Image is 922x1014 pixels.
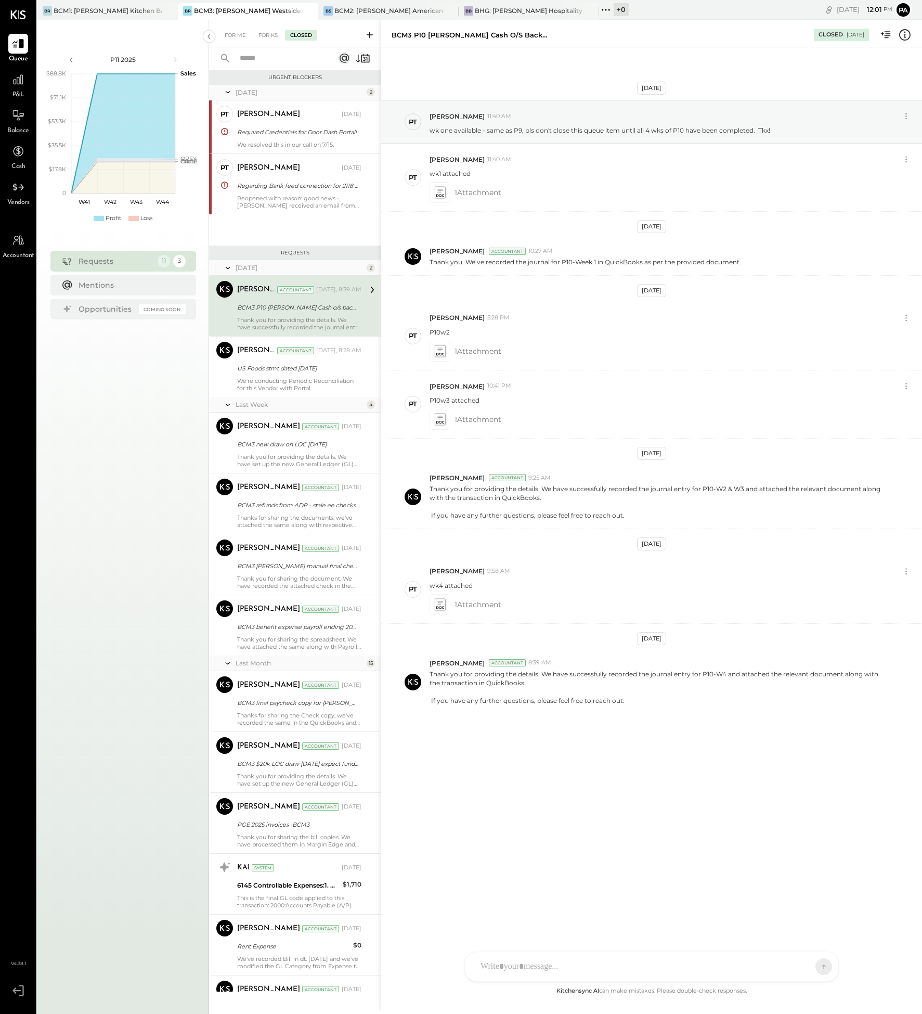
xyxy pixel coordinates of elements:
[237,833,361,848] div: Thank you for sharing the bill copies. We have processed them in Margin Edge and applied the corr...
[837,5,892,15] div: [DATE]
[237,636,361,650] div: Thank you for sharing the spreadsheet. We have attached the same along with Payroll Journal Entry...
[236,400,364,409] div: Last Week
[430,169,471,178] p: wk1 attached
[237,181,358,191] div: Regarding Bank feed connection for 2118 Amex CC# 1002 is expired.
[237,377,361,392] div: We're conducting Periodic Reconciliation for this Vendor with Portal.
[158,255,170,267] div: 11
[824,4,834,15] div: copy link
[430,396,479,405] p: P10w3 attached
[1,177,36,208] a: Vendors
[316,346,361,355] div: [DATE], 8:28 AM
[79,304,134,314] div: Opportunities
[342,605,361,613] div: [DATE]
[302,423,339,430] div: Accountant
[528,659,551,667] span: 8:39 AM
[342,422,361,431] div: [DATE]
[487,382,511,390] span: 10:41 PM
[252,864,274,871] div: System
[342,483,361,492] div: [DATE]
[430,247,485,255] span: [PERSON_NAME]
[342,110,361,119] div: [DATE]
[409,399,417,409] div: PT
[277,286,314,293] div: Accountant
[139,304,186,314] div: Coming Soon
[637,82,666,95] div: [DATE]
[237,482,300,493] div: [PERSON_NAME]
[487,314,510,322] span: 5:28 PM
[104,198,116,206] text: W42
[614,3,629,16] div: + 0
[475,6,583,15] div: BHG: [PERSON_NAME] Hospitality Group, LLC
[237,439,358,450] div: BCM3 new draw on LOC [DATE]
[342,742,361,750] div: [DATE]
[237,575,361,589] div: Thank you for sharing the document. We have recorded the attached check in the QuickBooks & attac...
[487,567,510,575] span: 9:58 AM
[11,162,25,172] span: Cash
[180,70,196,77] text: Sales
[43,6,52,16] div: BR
[342,681,361,689] div: [DATE]
[237,195,361,209] div: Reopened with reason: good news - [PERSON_NAME] received an email from QBO that they were ready t...
[79,198,90,206] text: W41
[46,70,66,77] text: $88.8K
[237,802,300,812] div: [PERSON_NAME]
[302,742,339,750] div: Accountant
[237,759,358,769] div: BCM3 $20k LOC draw [DATE] expect funding 9/22
[895,2,912,18] button: Pa
[180,155,197,162] text: OPEX
[353,940,361,951] div: $0
[237,302,358,313] div: BCM3 P10 [PERSON_NAME] Cash o/s backup
[1,34,36,64] a: Queue
[237,773,361,787] div: Thank you for providing the details. We have set up the new General Ledger (GL) account titled 22...
[454,409,501,430] span: 1 Attachment
[847,31,864,38] div: [DATE]
[637,537,666,550] div: [DATE]
[237,712,361,726] div: Thanks for sharing the Check copy, we've recorded the same in the QuickBooks and also attached co...
[237,819,358,830] div: PGE 2025 invoices -BCM3
[392,30,548,40] div: BCM3 P10 [PERSON_NAME] Cash o/s backup
[49,165,66,173] text: $17.8K
[487,156,511,164] span: 11:40 AM
[454,182,501,203] span: 1 Attachment
[430,382,485,391] span: [PERSON_NAME]
[180,158,198,165] text: Occu...
[237,984,300,995] div: [PERSON_NAME]
[409,331,417,341] div: PT
[1,70,36,100] a: P&L
[237,345,275,356] div: [PERSON_NAME]
[430,328,450,337] p: P10w2
[1,106,36,136] a: Balance
[237,622,358,632] div: BCM3 benefit expense payroll ending 2025.0924
[367,88,375,96] div: 2
[464,6,473,16] div: BB
[409,173,417,183] div: PT
[236,659,364,668] div: Last Month
[194,6,303,15] div: BCM3: [PERSON_NAME] Westside Grill
[237,453,361,468] div: Thank you for providing the details. We have set up the new General Ledger (GL) account titled 22...
[302,606,339,613] div: Accountant
[106,214,121,223] div: Profit
[54,6,162,15] div: BCM1: [PERSON_NAME] Kitchen Bar Market
[219,30,251,41] div: For Me
[430,581,473,590] p: wk4 attached
[342,164,361,172] div: [DATE]
[430,473,485,482] span: [PERSON_NAME]
[130,198,142,206] text: W43
[487,112,511,121] span: 11:40 AM
[302,484,339,491] div: Accountant
[1,230,36,261] a: Accountant
[7,198,30,208] span: Vendors
[237,514,361,529] div: Thanks for sharing the documents. we've attached the same along with respective transactions in Q...
[236,88,364,97] div: [DATE]
[302,986,339,993] div: Accountant
[183,6,192,16] div: BR
[155,198,169,206] text: W44
[237,127,358,137] div: Required Credentials for Door Dash Portal!
[316,286,361,294] div: [DATE], 8:39 AM
[528,247,553,255] span: 10:27 AM
[409,117,417,127] div: PT
[237,880,340,891] div: 6145 Controllable Expenses:1. Operating Expenses:Cleaning Services:Kitchen Hood Cleaning
[302,925,339,932] div: Accountant
[79,256,152,266] div: Requests
[528,474,551,482] span: 9:25 AM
